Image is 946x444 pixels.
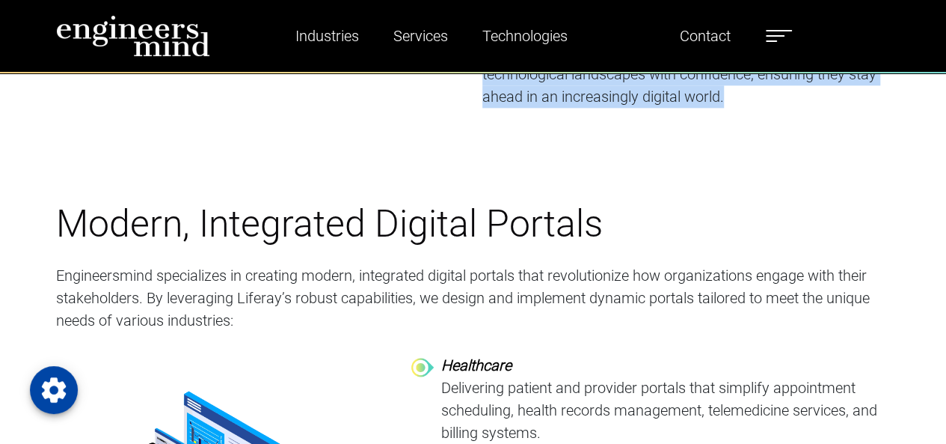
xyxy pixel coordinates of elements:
[56,202,603,246] span: Modern, Integrated Digital Portals
[441,356,512,374] strong: Healthcare
[56,15,210,57] img: logo
[56,264,891,332] p: Engineersmind specializes in creating modern, integrated digital portals that revolutionize how o...
[673,19,736,53] a: Contact
[387,19,454,53] a: Services
[411,358,434,377] img: bullet-point
[441,377,891,444] p: Delivering patient and provider portals that simplify appointment scheduling, health records mana...
[289,19,365,53] a: Industries
[476,19,574,53] a: Technologies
